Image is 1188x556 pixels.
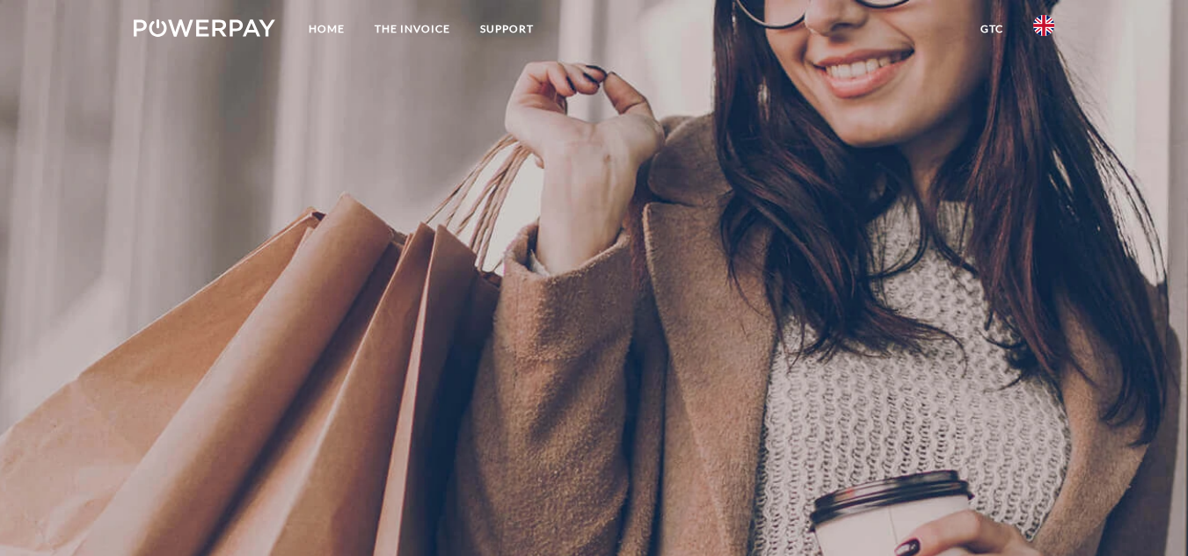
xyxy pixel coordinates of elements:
a: Home [294,13,360,45]
a: THE INVOICE [360,13,465,45]
img: logo-powerpay-white.svg [134,19,275,37]
a: Support [465,13,549,45]
img: en [1033,15,1054,36]
a: GTC [966,13,1018,45]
